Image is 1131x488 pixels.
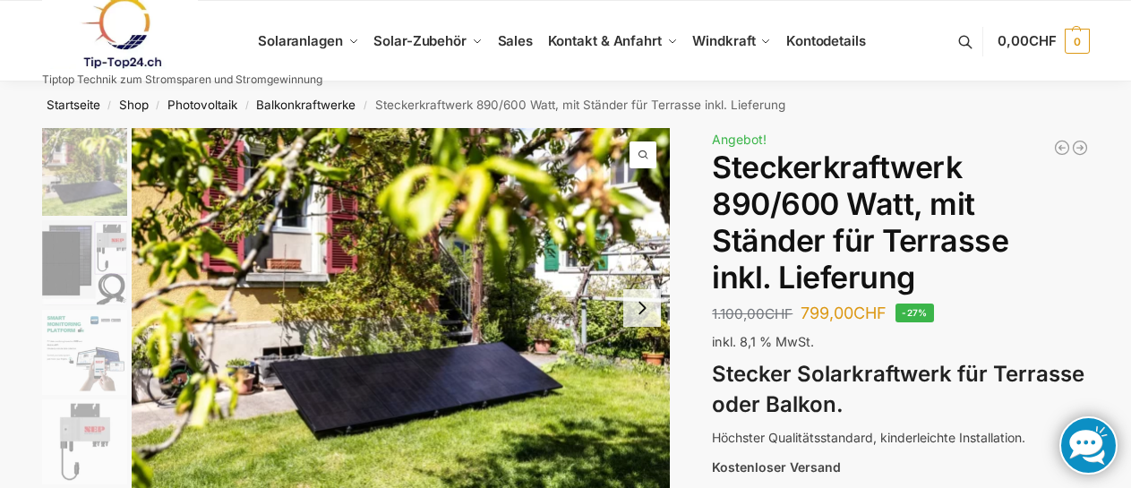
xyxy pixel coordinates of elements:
[779,1,873,81] a: Kontodetails
[132,128,671,487] img: Solaranlagen Terrasse, Garten Balkon
[42,74,322,85] p: Tiptop Technik zum Stromsparen und Stromgewinnung
[42,220,127,305] img: Balkonkraftwerk 860
[1065,29,1090,54] span: 0
[712,459,841,475] strong: Kostenloser Versand
[895,304,934,322] span: -27%
[1071,139,1089,157] a: Balkonkraftwerk 1780 Watt mit 4 KWh Zendure Batteriespeicher Notstrom fähig
[356,98,374,113] span: /
[42,310,127,395] img: H2c172fe1dfc145729fae6a5890126e09w.jpg_960x960_39c920dd-527c-43d8-9d2f-57e1d41b5fed_1445x
[712,305,793,322] bdi: 1.100,00
[258,32,343,49] span: Solaranlagen
[132,128,671,487] a: aldernativ Solaranlagen 5265 web scaled scaled scaledaldernativ Solaranlagen 5265 web scaled scal...
[712,132,767,147] span: Angebot!
[712,334,814,349] span: inkl. 8,1 % MwSt.
[42,399,127,484] img: nep-microwechselrichter-600w
[498,32,534,49] span: Sales
[42,128,127,216] img: Solaranlagen Terrasse, Garten Balkon
[47,98,100,112] a: Startseite
[1029,32,1057,49] span: CHF
[801,304,887,322] bdi: 799,00
[100,98,119,113] span: /
[853,304,887,322] span: CHF
[256,98,356,112] a: Balkonkraftwerke
[237,98,256,113] span: /
[548,32,662,49] span: Kontakt & Anfahrt
[765,305,793,322] span: CHF
[167,98,237,112] a: Photovoltaik
[712,361,1084,418] strong: Stecker Solarkraftwerk für Terrasse oder Balkon.
[685,1,779,81] a: Windkraft
[366,1,490,81] a: Solar-Zubehör
[786,32,866,49] span: Kontodetails
[119,98,149,112] a: Shop
[692,32,755,49] span: Windkraft
[540,1,685,81] a: Kontakt & Anfahrt
[623,289,661,327] button: Next slide
[490,1,540,81] a: Sales
[998,32,1056,49] span: 0,00
[998,14,1089,68] a: 0,00CHF 0
[10,81,1121,128] nav: Breadcrumb
[712,428,1089,447] p: Höchster Qualitätsstandard, kinderleichte Installation.
[712,150,1089,295] h1: Steckerkraftwerk 890/600 Watt, mit Ständer für Terrasse inkl. Lieferung
[149,98,167,113] span: /
[373,32,467,49] span: Solar-Zubehör
[1053,139,1071,157] a: Balkonkraftwerk 890/600 Watt bificial Glas/Glas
